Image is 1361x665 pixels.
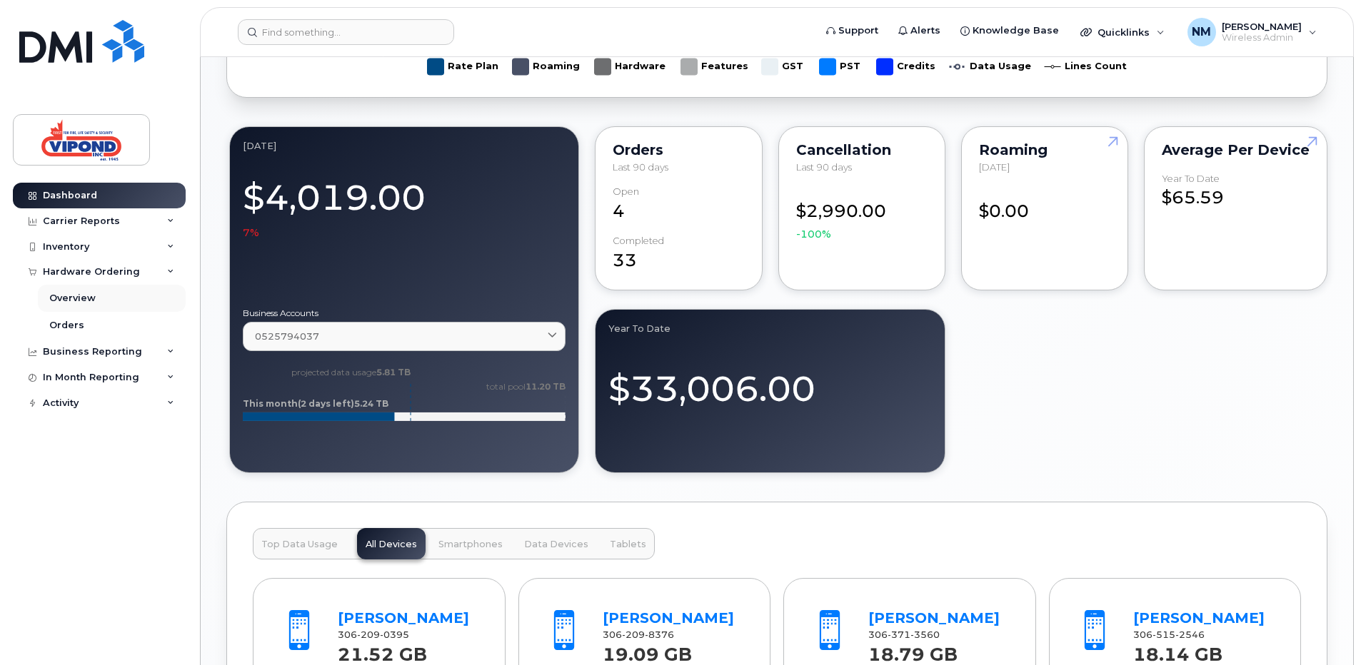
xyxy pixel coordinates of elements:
g: Features [681,53,748,81]
span: 306 [868,629,940,640]
text: total pool [486,381,566,392]
span: Data Devices [524,539,588,550]
div: $0.00 [979,186,1110,223]
span: Top Data Usage [261,539,338,550]
span: NM [1192,24,1211,41]
g: PST [820,53,863,81]
button: Top Data Usage [253,528,346,559]
text: projected data usage [291,367,411,377]
span: Quicklinks [1098,26,1150,38]
span: [DATE] [979,161,1010,173]
tspan: 11.20 TB [526,381,566,392]
div: Quicklinks [1070,18,1175,46]
div: $4,019.00 [243,169,566,240]
span: 306 [1133,629,1205,640]
g: Data Usage [950,53,1031,81]
span: 2546 [1175,629,1205,640]
div: Cancellation [796,144,928,156]
a: Alerts [888,16,950,45]
span: 0525794037 [255,330,319,343]
div: Year to Date [1162,173,1220,184]
tspan: 5.81 TB [376,367,411,377]
div: Average per Device [1162,144,1310,156]
span: [PERSON_NAME] [1222,21,1302,32]
strong: 21.52 GB [338,636,427,665]
a: [PERSON_NAME] [1133,609,1265,626]
span: Wireless Admin [1222,32,1302,44]
a: Support [816,16,888,45]
tspan: 5.24 TB [354,398,388,409]
div: Orders [613,144,744,156]
g: Roaming [513,53,581,81]
span: Tablets [610,539,646,550]
a: [PERSON_NAME] [868,609,1000,626]
tspan: This month [243,398,298,409]
span: 3560 [910,629,940,640]
g: Credits [877,53,935,81]
button: Smartphones [430,528,511,559]
div: Open [613,186,639,197]
strong: 18.14 GB [1133,636,1222,665]
span: 8376 [645,629,674,640]
span: Support [838,24,878,38]
a: Knowledge Base [950,16,1069,45]
span: Knowledge Base [973,24,1059,38]
button: Tablets [601,528,655,559]
span: 515 [1152,629,1175,640]
div: Neil Mallette [1177,18,1327,46]
span: 209 [357,629,380,640]
div: completed [613,235,664,246]
div: $2,990.00 [796,186,928,241]
span: 209 [622,629,645,640]
div: August 2025 [243,140,566,151]
span: 0395 [380,629,409,640]
span: 371 [888,629,910,640]
div: $65.59 [1162,173,1310,210]
span: -100% [796,227,831,241]
span: 306 [338,629,409,640]
span: 306 [603,629,674,640]
g: Rate Plan [428,53,498,81]
strong: 19.09 GB [603,636,692,665]
span: Smartphones [438,539,503,550]
g: Legend [428,53,1127,81]
input: Find something... [238,19,454,45]
strong: 18.79 GB [868,636,958,665]
g: Hardware [595,53,667,81]
g: GST [762,53,805,81]
a: 0525794037 [243,322,566,351]
div: Year to Date [608,323,931,334]
tspan: (2 days left) [298,398,354,409]
div: $33,006.00 [608,352,931,414]
span: Alerts [910,24,940,38]
a: [PERSON_NAME] [603,609,734,626]
label: Business Accounts [243,309,566,318]
span: Last 90 days [796,161,852,173]
a: [PERSON_NAME] [338,609,469,626]
div: 4 [613,186,744,223]
span: Last 90 days [613,161,668,173]
span: 7% [243,225,259,240]
button: Data Devices [516,528,597,559]
div: Roaming [979,144,1110,156]
div: 33 [613,235,744,273]
g: Lines Count [1045,53,1127,81]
